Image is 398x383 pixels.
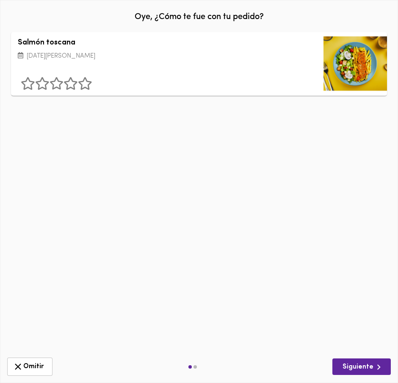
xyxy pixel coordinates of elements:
[323,32,387,96] div: Salmón toscana
[18,39,95,47] h3: Salmón toscana
[13,361,47,372] span: Omitir
[7,358,53,376] button: Omitir
[339,362,384,372] span: Siguiente
[357,342,398,383] iframe: Messagebird Livechat Widget
[18,51,95,61] p: [DATE][PERSON_NAME]
[332,358,391,375] button: Siguiente
[135,13,264,21] span: Oye, ¿Cómo te fue con tu pedido?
